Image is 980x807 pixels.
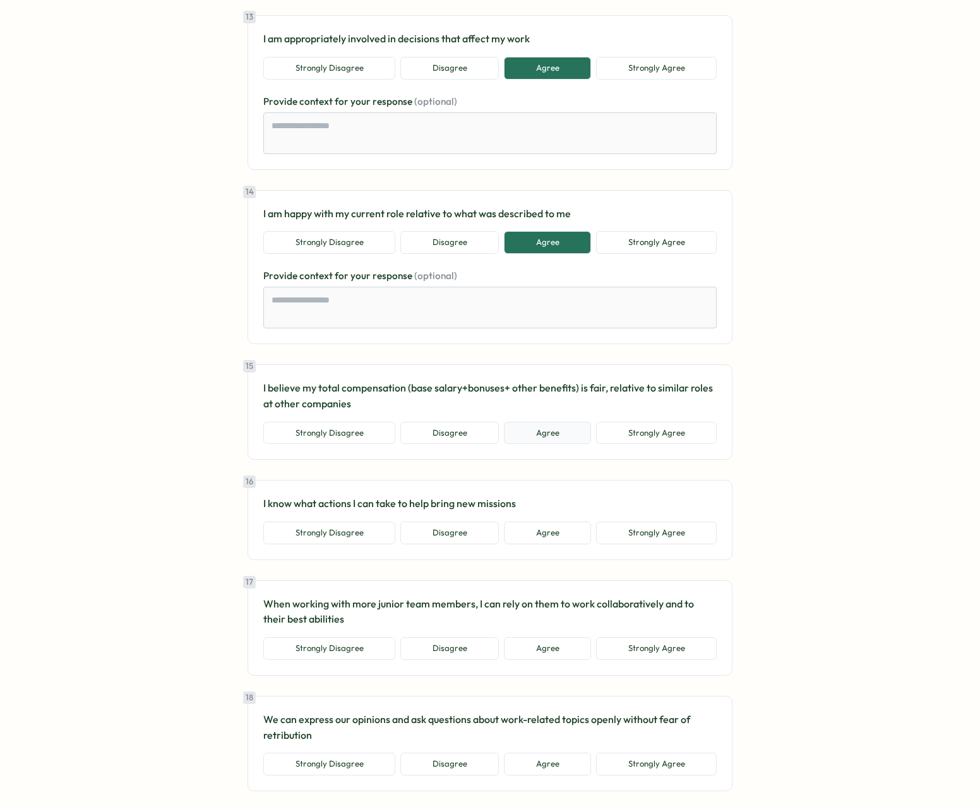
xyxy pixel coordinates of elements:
button: Agree [504,57,591,80]
button: Disagree [400,637,499,660]
span: for [335,95,350,107]
button: Agree [504,522,591,544]
div: 15 [243,360,256,373]
button: Strongly Disagree [263,422,395,445]
button: Strongly Disagree [263,522,395,544]
p: I am appropriately involved in decisions that affect my work [263,31,717,47]
button: Disagree [400,57,499,80]
button: Strongly Agree [596,637,717,660]
button: Agree [504,422,591,445]
div: 18 [243,691,256,704]
button: Strongly Agree [596,231,717,254]
span: Provide [263,95,299,107]
span: for [335,270,350,282]
span: context [299,270,335,282]
p: I am happy with my current role relative to what was described to me [263,206,717,222]
button: Strongly Agree [596,57,717,80]
span: (optional) [414,270,457,282]
button: Disagree [400,422,499,445]
p: I believe my total compensation (base salary+bonuses+ other benefits) is fair, relative to simila... [263,380,717,412]
span: response [373,270,414,282]
p: When working with more junior team members, I can rely on them to work collaboratively and to the... [263,596,717,628]
button: Agree [504,637,591,660]
span: context [299,95,335,107]
button: Strongly Disagree [263,57,395,80]
p: I know what actions I can take to help bring new missions [263,496,717,511]
button: Strongly Agree [596,422,717,445]
p: We can express our opinions and ask questions about work-related topics openly without fear of re... [263,712,717,743]
button: Disagree [400,522,499,544]
button: Strongly Disagree [263,231,395,254]
button: Strongly Agree [596,522,717,544]
span: your [350,270,373,282]
span: (optional) [414,95,457,107]
button: Agree [504,753,591,775]
button: Strongly Agree [596,753,717,775]
button: Strongly Disagree [263,753,395,775]
span: Provide [263,270,299,282]
span: your [350,95,373,107]
div: 16 [243,475,256,488]
button: Disagree [400,753,499,775]
button: Agree [504,231,591,254]
div: 17 [243,576,256,589]
button: Disagree [400,231,499,254]
button: Strongly Disagree [263,637,395,660]
div: 14 [243,186,256,198]
div: 13 [243,11,256,23]
span: response [373,95,414,107]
